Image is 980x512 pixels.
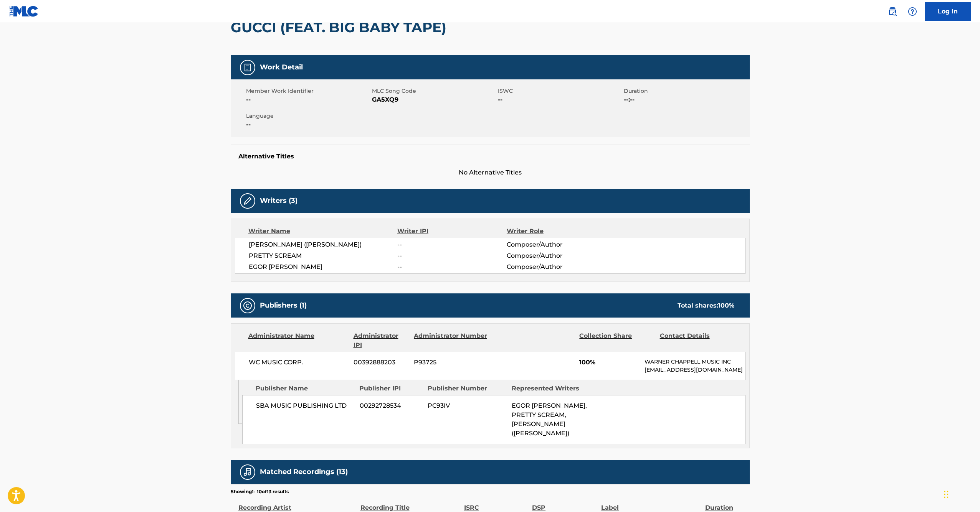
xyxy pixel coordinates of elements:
[624,87,748,95] span: Duration
[624,95,748,104] span: --:--
[243,468,252,477] img: Matched Recordings
[243,301,252,310] img: Publishers
[645,358,745,366] p: WARNER CHAPPELL MUSIC INC
[360,401,422,410] span: 00292728534
[645,366,745,374] p: [EMAIL_ADDRESS][DOMAIN_NAME]
[359,384,422,393] div: Publisher IPI
[678,301,734,310] div: Total shares:
[414,358,488,367] span: P93725
[248,227,398,236] div: Writer Name
[908,7,917,16] img: help
[246,120,370,129] span: --
[718,302,734,309] span: 100 %
[372,87,496,95] span: MLC Song Code
[944,483,949,506] div: Drag
[231,168,750,177] span: No Alternative Titles
[354,331,408,350] div: Administrator IPI
[246,87,370,95] span: Member Work Identifier
[256,384,354,393] div: Publisher Name
[397,227,507,236] div: Writer IPI
[260,468,348,476] h5: Matched Recordings (13)
[507,251,606,260] span: Composer/Author
[246,95,370,104] span: --
[248,331,348,350] div: Administrator Name
[888,7,897,16] img: search
[256,401,354,410] span: SBA MUSIC PUBLISHING LTD
[249,262,398,272] span: EGOR [PERSON_NAME]
[260,301,307,310] h5: Publishers (1)
[397,240,506,249] span: --
[512,402,587,437] span: EGOR [PERSON_NAME], PRETTY SCREAM, [PERSON_NAME] ([PERSON_NAME])
[243,63,252,72] img: Work Detail
[905,4,920,19] div: Help
[885,4,900,19] a: Public Search
[231,19,450,36] h2: GUCCI (FEAT. BIG BABY TAPE)
[354,358,408,367] span: 00392888203
[925,2,971,21] a: Log In
[428,401,506,410] span: PC93IV
[397,262,506,272] span: --
[243,196,252,206] img: Writers
[238,153,742,160] h5: Alternative Titles
[498,95,622,104] span: --
[260,63,303,72] h5: Work Detail
[507,227,606,236] div: Writer Role
[660,331,734,350] div: Contact Details
[260,196,297,205] h5: Writers (3)
[231,488,289,495] p: Showing 1 - 10 of 13 results
[249,358,348,367] span: WC MUSIC CORP.
[428,384,506,393] div: Publisher Number
[942,475,980,512] iframe: Chat Widget
[397,251,506,260] span: --
[507,262,606,272] span: Composer/Author
[372,95,496,104] span: GA5XQ9
[579,358,639,367] span: 100%
[507,240,606,249] span: Composer/Author
[246,112,370,120] span: Language
[579,331,654,350] div: Collection Share
[498,87,622,95] span: ISWC
[249,251,398,260] span: PRETTY SCREAM
[9,6,39,17] img: MLC Logo
[512,384,590,393] div: Represented Writers
[414,331,488,350] div: Administrator Number
[249,240,398,249] span: [PERSON_NAME] ([PERSON_NAME])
